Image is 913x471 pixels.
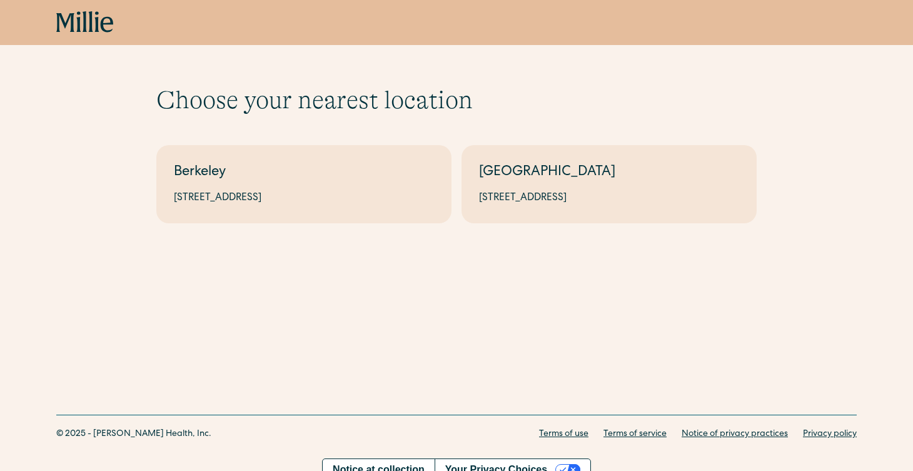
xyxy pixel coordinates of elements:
[156,145,451,223] a: Berkeley[STREET_ADDRESS]
[539,428,588,441] a: Terms of use
[803,428,857,441] a: Privacy policy
[56,11,114,34] a: home
[479,163,739,183] div: [GEOGRAPHIC_DATA]
[174,163,434,183] div: Berkeley
[682,428,788,441] a: Notice of privacy practices
[56,428,211,441] div: © 2025 - [PERSON_NAME] Health, Inc.
[479,191,739,206] div: [STREET_ADDRESS]
[603,428,667,441] a: Terms of service
[156,85,757,115] h1: Choose your nearest location
[174,191,434,206] div: [STREET_ADDRESS]
[462,145,757,223] a: [GEOGRAPHIC_DATA][STREET_ADDRESS]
